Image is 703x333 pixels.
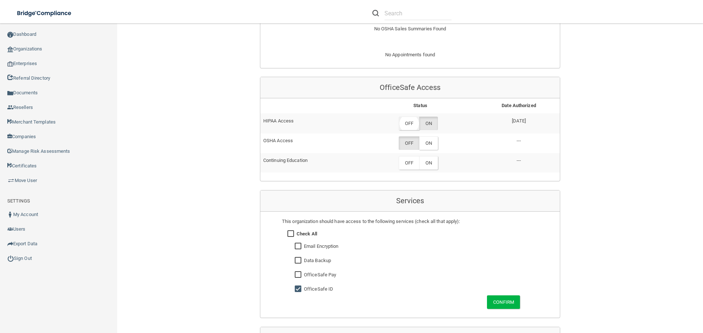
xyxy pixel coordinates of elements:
[7,197,30,205] label: SETTINGS
[260,190,560,212] div: Services
[7,46,13,52] img: organization-icon.f8decf85.png
[7,212,13,217] img: ic_user_dark.df1a06c3.png
[260,133,363,153] td: OSHA Access
[260,16,560,42] div: No OSHA Sales Summaries Found
[260,77,560,98] div: OfficeSafe Access
[11,6,78,21] img: bridge_compliance_login_screen.278c3ca4.svg
[399,156,419,170] label: OFF
[7,32,13,38] img: ic_dashboard_dark.d01f4a41.png
[487,295,520,309] button: Confirm
[260,50,560,68] div: No Appointments found
[576,281,694,310] iframe: Drift Widget Chat Controller
[7,90,13,96] img: icon-documents.8dae5593.png
[304,256,331,265] label: Data Backup
[399,136,419,150] label: OFF
[372,10,379,16] img: ic-search.3b580494.png
[260,113,363,133] td: HIPAA Access
[304,242,339,251] label: Email Encryption
[7,177,15,184] img: briefcase.64adab9b.png
[478,98,560,113] th: Date Authorized
[7,255,14,262] img: ic_power_dark.7ecde6b1.png
[304,270,336,279] label: OfficeSafe Pay
[304,285,333,294] label: OfficeSafe ID
[7,105,13,110] img: ic_reseller.de258add.png
[7,61,13,67] img: enterprise.0d942306.png
[7,241,13,247] img: icon-export.b9366987.png
[481,117,557,125] p: [DATE]
[7,226,13,232] img: icon-users.e205127d.png
[399,117,419,130] label: OFF
[363,98,478,113] th: Status
[481,136,557,145] p: ---
[384,7,451,20] input: Search
[419,117,438,130] label: ON
[419,136,438,150] label: ON
[297,231,317,236] strong: Check All
[419,156,438,170] label: ON
[481,156,557,165] p: ---
[282,217,538,226] div: This organization should have access to the following services (check all that apply):
[260,153,363,173] td: Continuing Education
